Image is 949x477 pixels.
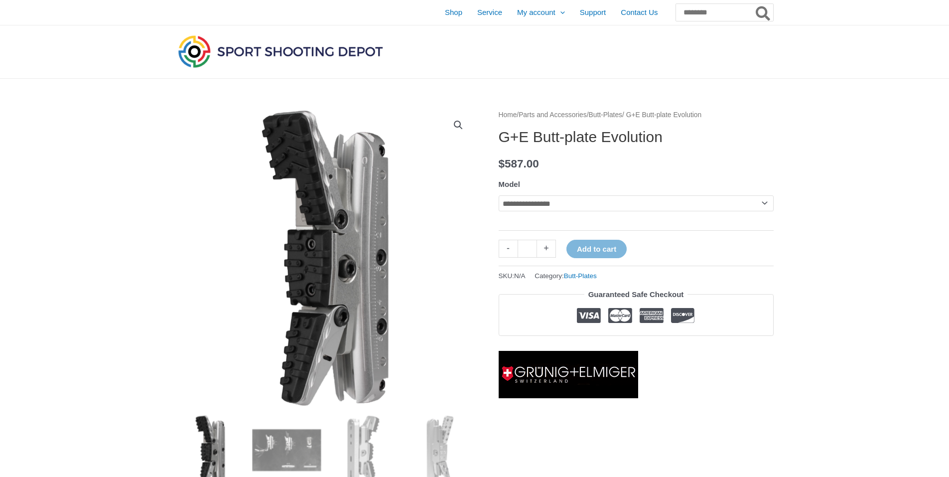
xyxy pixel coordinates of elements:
[449,116,467,134] a: View full-screen image gallery
[499,240,518,257] a: -
[499,270,526,282] span: SKU:
[564,272,597,280] a: Butt-Plates
[589,111,622,119] a: Butt-Plates
[176,109,475,408] img: G+E Butt-plate Evolution
[499,111,517,119] a: Home
[535,270,597,282] span: Category:
[176,33,385,70] img: Sport Shooting Depot
[499,351,638,398] a: Grünig and Elmiger
[499,158,539,170] bdi: 587.00
[499,128,774,146] h1: G+E Butt-plate Evolution
[518,240,537,257] input: Product quantity
[566,240,627,258] button: Add to cart
[499,109,774,122] nav: Breadcrumb
[537,240,556,257] a: +
[519,111,587,119] a: Parts and Accessories
[754,4,773,21] button: Search
[514,272,526,280] span: N/A
[499,180,520,188] label: Model
[499,158,505,170] span: $
[584,288,688,302] legend: Guaranteed Safe Checkout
